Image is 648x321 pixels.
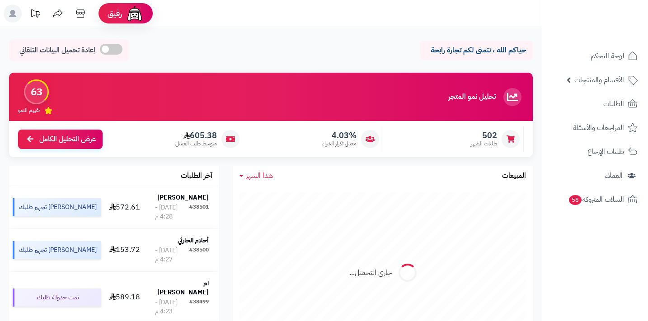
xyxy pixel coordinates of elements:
[24,5,47,25] a: تحديثات المنصة
[548,189,643,210] a: السلات المتروكة58
[39,134,96,144] span: عرض التحليل الكامل
[189,298,209,316] div: #38499
[105,186,145,228] td: 572.61
[548,141,643,163] a: طلبات الإرجاع
[427,45,526,56] p: حياكم الله ، نتمنى لكم تجارة رابحة
[13,288,101,307] div: تمت جدولة طلبك
[587,145,624,158] span: طلبات الإرجاع
[591,50,624,62] span: لوحة التحكم
[322,140,357,148] span: معدل تكرار الشراء
[471,140,497,148] span: طلبات الشهر
[155,203,190,221] div: [DATE] - 4:28 م
[126,5,144,23] img: ai-face.png
[239,171,273,181] a: هذا الشهر
[349,268,392,278] div: جاري التحميل...
[18,107,40,114] span: تقييم النمو
[189,203,209,221] div: #38501
[548,45,643,67] a: لوحة التحكم
[603,98,624,110] span: الطلبات
[548,93,643,115] a: الطلبات
[573,121,624,134] span: المراجعات والأسئلة
[189,246,209,264] div: #38500
[157,279,209,297] strong: ام [PERSON_NAME]
[548,117,643,139] a: المراجعات والأسئلة
[18,130,103,149] a: عرض التحليل الكامل
[568,193,624,206] span: السلات المتروكة
[13,241,101,259] div: [PERSON_NAME] تجهيز طلبك
[569,195,582,205] span: 58
[155,246,190,264] div: [DATE] - 4:27 م
[181,172,212,180] h3: آخر الطلبات
[605,169,623,182] span: العملاء
[178,236,209,245] strong: أحلام الحارثي
[322,130,357,140] span: 4.03%
[13,198,101,216] div: [PERSON_NAME] تجهيز طلبك
[108,8,122,19] span: رفيق
[105,229,145,271] td: 153.72
[175,130,217,140] span: 605.38
[448,93,496,101] h3: تحليل نمو المتجر
[471,130,497,140] span: 502
[574,74,624,86] span: الأقسام والمنتجات
[246,170,273,181] span: هذا الشهر
[502,172,526,180] h3: المبيعات
[19,45,95,56] span: إعادة تحميل البيانات التلقائي
[175,140,217,148] span: متوسط طلب العميل
[155,298,190,316] div: [DATE] - 4:23 م
[548,165,643,186] a: العملاء
[157,193,209,202] strong: [PERSON_NAME]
